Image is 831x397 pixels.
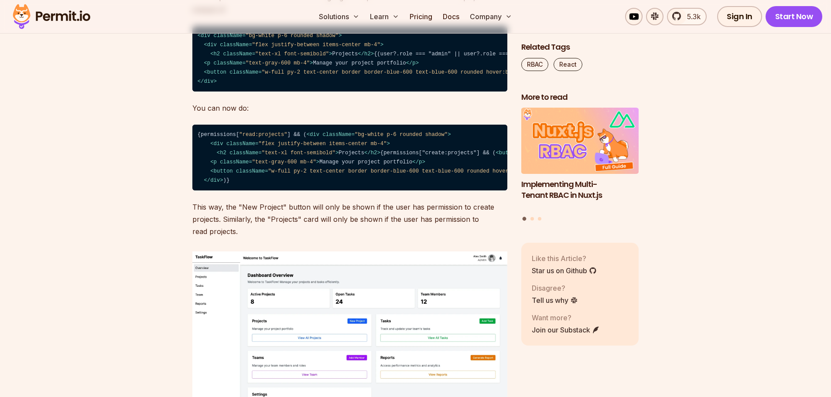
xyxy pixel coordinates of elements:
[220,159,249,165] span: className
[406,8,436,25] a: Pricing
[9,2,94,31] img: Permit logo
[210,141,390,147] span: < = >
[364,150,380,156] span: </ >
[192,125,507,190] code: {permissions[ ] && ( )}
[198,33,342,39] span: < = >
[523,217,527,221] button: Go to slide 1
[210,51,332,57] span: < = >
[538,217,541,221] button: Go to slide 3
[214,60,243,66] span: className
[226,141,255,147] span: className
[364,51,371,57] span: h2
[521,179,639,201] h3: Implementing Multi-Tenant RBAC in Nuxt.js
[268,168,547,174] span: "w-full py-2 text-center border border-blue-600 text-blue-600 rounded hover:bg-blue-50"
[239,132,287,138] span: "read:projects"
[315,8,363,25] button: Solutions
[207,69,226,75] span: button
[554,58,582,71] a: React
[207,60,210,66] span: p
[214,33,243,39] span: className
[210,168,550,174] span: < = >
[262,150,335,156] span: "text-xl font-semibold"
[258,141,386,147] span: "flex justify-between items-center mb-4"
[532,283,578,293] p: Disagree?
[210,177,220,183] span: div
[214,51,220,57] span: h2
[532,265,597,276] a: Star us on Github
[204,69,544,75] span: < = >
[223,51,252,57] span: className
[252,159,316,165] span: "text-gray-600 mb-4"
[682,11,701,22] span: 5.3k
[192,201,507,238] p: This way, the "New Project" button will only be shown if the user has permission to create projec...
[366,8,403,25] button: Learn
[521,58,548,71] a: RBAC
[521,92,639,103] h2: More to read
[466,8,516,25] button: Company
[204,60,313,66] span: < = >
[207,42,217,48] span: div
[412,60,415,66] span: p
[358,51,374,57] span: </ >
[214,141,223,147] span: div
[530,217,534,221] button: Go to slide 2
[496,150,775,156] span: < = >
[252,42,380,48] span: "flex justify-between items-center mb-4"
[766,6,823,27] a: Start Now
[532,295,578,305] a: Tell us why
[499,150,518,156] span: button
[220,150,226,156] span: h2
[717,6,762,27] a: Sign In
[310,132,319,138] span: div
[229,150,258,156] span: className
[419,159,422,165] span: p
[262,69,541,75] span: "w-full py-2 text-center border border-blue-600 text-blue-600 rounded hover:bg-blue-50"
[204,42,383,48] span: < = >
[521,108,639,212] li: 1 of 3
[236,168,265,174] span: className
[246,33,339,39] span: "bg-white p-6 rounded shadow"
[406,60,419,66] span: </ >
[220,42,249,48] span: className
[532,312,600,323] p: Want more?
[214,168,233,174] span: button
[204,78,213,85] span: div
[521,42,639,53] h2: Related Tags
[355,132,448,138] span: "bg-white p-6 rounded shadow"
[192,102,507,114] p: You can now do:
[217,150,339,156] span: < = >
[246,60,310,66] span: "text-gray-600 mb-4"
[255,51,329,57] span: "text-xl font-semibold"
[210,159,319,165] span: < = >
[323,132,352,138] span: className
[439,8,463,25] a: Docs
[532,253,597,264] p: Like this Article?
[521,108,639,174] img: Implementing Multi-Tenant RBAC in Nuxt.js
[204,177,223,183] span: </ >
[667,8,707,25] a: 5.3k
[229,69,258,75] span: className
[521,108,639,222] div: Posts
[412,159,425,165] span: </ >
[532,325,600,335] a: Join our Substack
[307,132,451,138] span: < = >
[201,33,210,39] span: div
[214,159,217,165] span: p
[198,78,217,85] span: </ >
[192,26,507,92] code: Projects {(user?.role === "admin" || user?.role === "project_manager") && ( New Project )} Manage...
[371,150,377,156] span: h2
